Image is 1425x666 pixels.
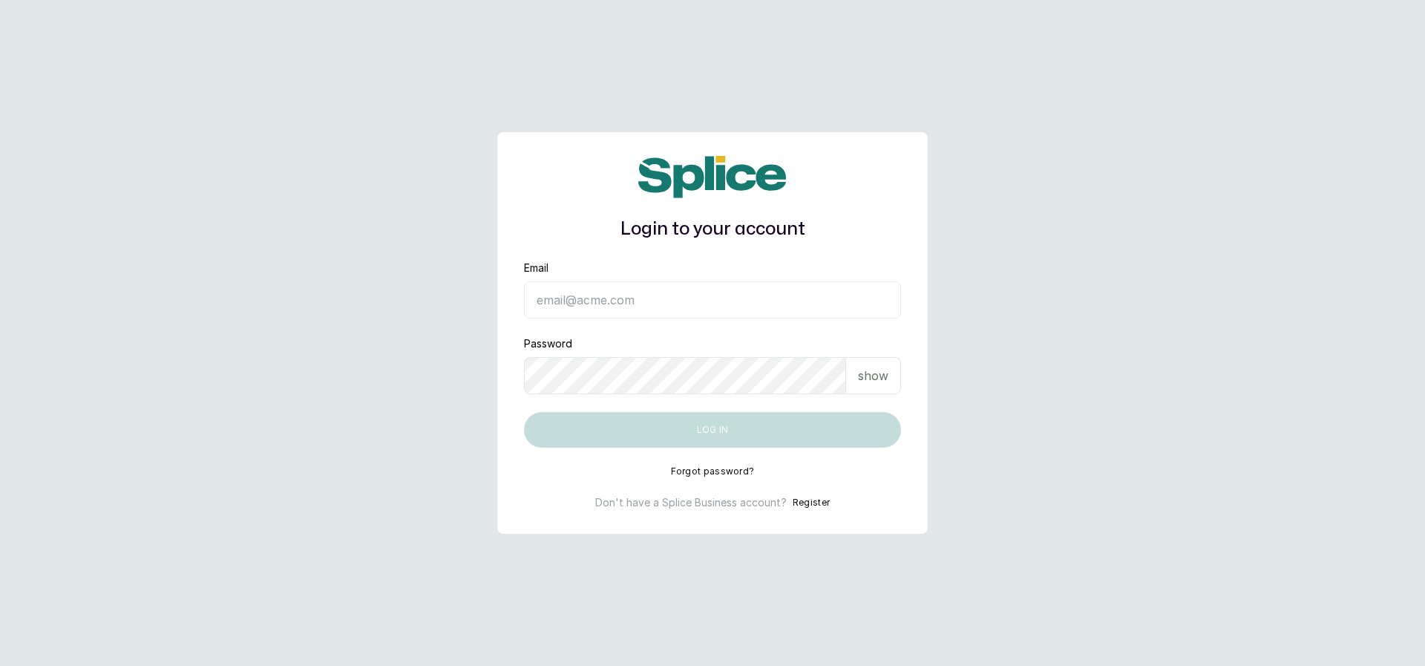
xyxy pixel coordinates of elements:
[671,466,755,477] button: Forgot password?
[858,367,888,385] p: show
[793,495,830,510] button: Register
[524,336,572,351] label: Password
[524,412,901,448] button: Log in
[595,495,787,510] p: Don't have a Splice Business account?
[524,281,901,319] input: email@acme.com
[524,216,901,243] h1: Login to your account
[524,261,548,275] label: Email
